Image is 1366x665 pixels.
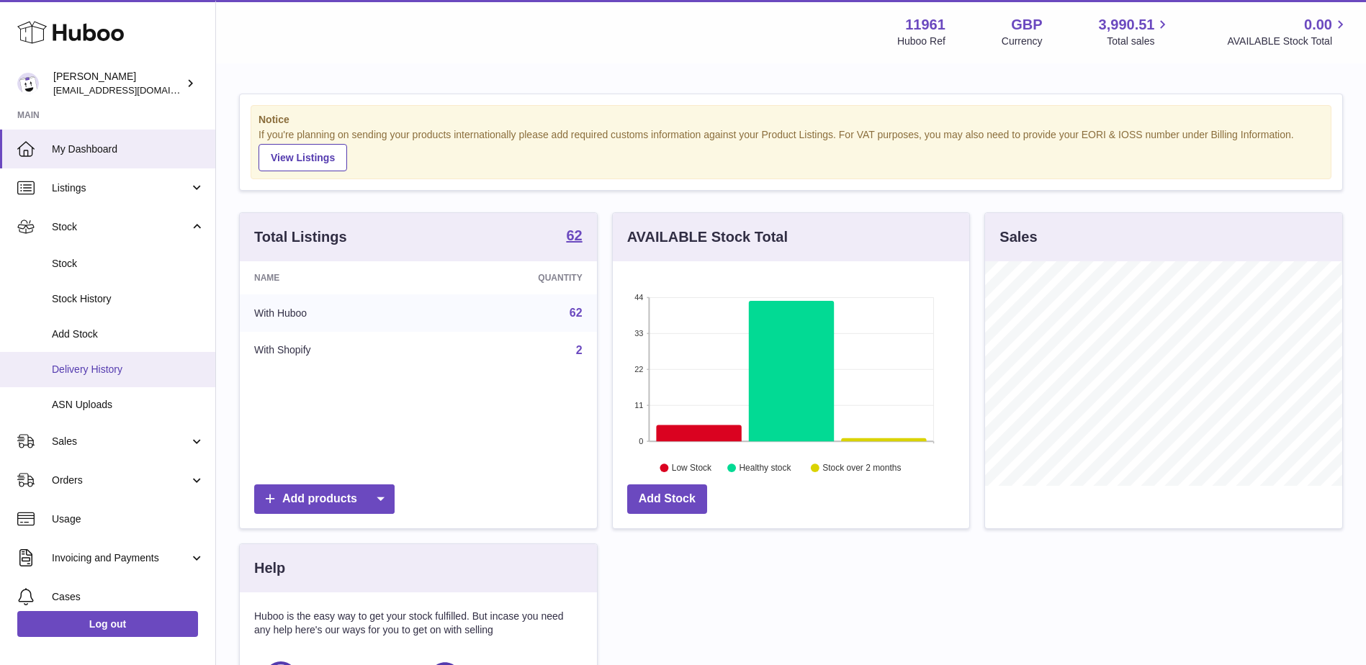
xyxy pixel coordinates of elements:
[1227,15,1349,48] a: 0.00 AVAILABLE Stock Total
[52,551,189,565] span: Invoicing and Payments
[52,181,189,195] span: Listings
[240,294,432,332] td: With Huboo
[53,84,212,96] span: [EMAIL_ADDRESS][DOMAIN_NAME]
[52,474,189,487] span: Orders
[634,329,643,338] text: 33
[53,70,183,97] div: [PERSON_NAME]
[254,610,583,637] p: Huboo is the easy way to get your stock fulfilled. But incase you need any help here's our ways f...
[254,558,285,578] h3: Help
[1011,15,1042,35] strong: GBP
[52,398,205,412] span: ASN Uploads
[1304,15,1332,35] span: 0.00
[240,261,432,294] th: Name
[634,401,643,410] text: 11
[240,332,432,369] td: With Shopify
[627,227,788,247] h3: AVAILABLE Stock Total
[17,611,198,637] a: Log out
[52,363,205,376] span: Delivery History
[897,35,945,48] div: Huboo Ref
[52,142,205,156] span: My Dashboard
[822,463,901,473] text: Stock over 2 months
[254,484,395,514] a: Add products
[905,15,945,35] strong: 11961
[639,437,643,445] text: 0
[566,228,582,243] strong: 62
[739,463,791,473] text: Healthy stock
[52,512,205,526] span: Usage
[52,220,189,234] span: Stock
[17,73,39,94] img: internalAdmin-11961@internal.huboo.com
[1002,35,1043,48] div: Currency
[1099,15,1172,48] a: 3,990.51 Total sales
[52,327,205,341] span: Add Stock
[634,365,643,374] text: 22
[432,261,596,294] th: Quantity
[259,128,1324,171] div: If you're planning on sending your products internationally please add required customs informati...
[254,227,347,247] h3: Total Listings
[259,144,347,171] a: View Listings
[566,228,582,245] a: 62
[999,227,1037,247] h3: Sales
[627,484,707,514] a: Add Stock
[634,293,643,302] text: 44
[52,292,205,306] span: Stock History
[576,344,583,356] a: 2
[52,590,205,604] span: Cases
[259,113,1324,127] strong: Notice
[672,463,712,473] text: Low Stock
[52,435,189,448] span: Sales
[1099,15,1155,35] span: 3,990.51
[52,257,205,271] span: Stock
[1107,35,1171,48] span: Total sales
[570,307,583,319] a: 62
[1227,35,1349,48] span: AVAILABLE Stock Total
